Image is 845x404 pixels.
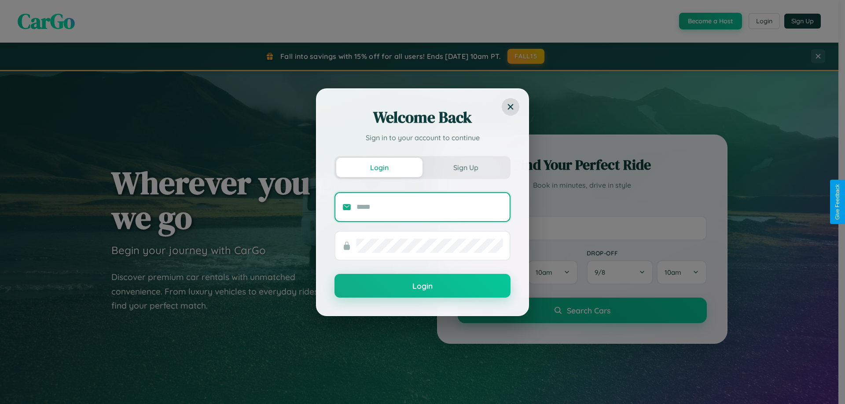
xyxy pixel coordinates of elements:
[834,184,841,220] div: Give Feedback
[334,274,511,298] button: Login
[334,107,511,128] h2: Welcome Back
[334,132,511,143] p: Sign in to your account to continue
[422,158,509,177] button: Sign Up
[336,158,422,177] button: Login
